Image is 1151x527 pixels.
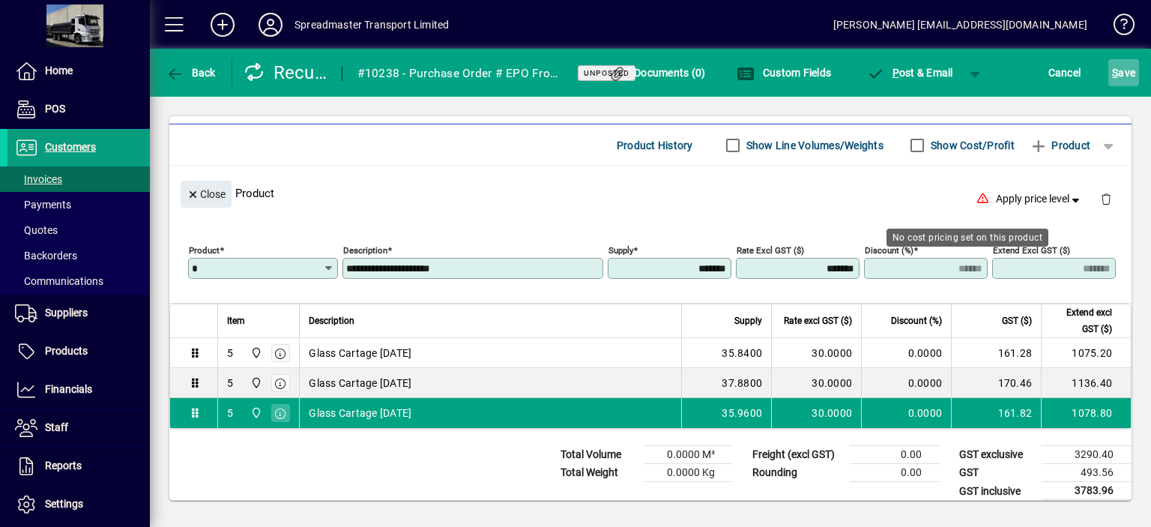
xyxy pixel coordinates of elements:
[309,376,411,391] span: Glass Cartage [DATE]
[1042,482,1132,501] td: 3783.96
[247,11,294,38] button: Profile
[850,446,940,464] td: 0.00
[15,173,62,185] span: Invoices
[189,245,220,256] mat-label: Product
[45,64,73,76] span: Home
[859,59,961,86] button: Post & Email
[15,250,77,262] span: Backorders
[1102,3,1132,52] a: Knowledge Base
[7,91,150,128] a: POS
[7,448,150,485] a: Reports
[952,446,1042,464] td: GST exclusive
[169,166,1132,220] div: Product
[7,371,150,409] a: Financials
[294,13,449,37] div: Spreadmaster Transport Limited
[784,313,852,329] span: Rate excl GST ($)
[247,405,264,421] span: 965 State Highway 2
[990,186,1089,213] button: Apply price level
[833,13,1087,37] div: [PERSON_NAME] [EMAIL_ADDRESS][DOMAIN_NAME]
[951,338,1041,368] td: 161.28
[7,52,150,90] a: Home
[15,275,103,287] span: Communications
[886,229,1048,247] div: No cost pricing set on this product
[357,61,559,85] div: #10238 - Purchase Order # EPO From [GEOGRAPHIC_DATA], [GEOGRAPHIC_DATA] to [GEOGRAPHIC_DATA], [GE...
[1112,67,1118,79] span: S
[227,406,233,421] div: 5
[166,67,216,79] span: Back
[892,67,899,79] span: P
[608,67,706,79] span: Documents (0)
[952,464,1042,482] td: GST
[1041,368,1131,398] td: 1136.40
[745,464,850,482] td: Rounding
[7,333,150,370] a: Products
[611,132,699,159] button: Product History
[553,464,643,482] td: Total Weight
[1051,304,1112,337] span: Extend excl GST ($)
[7,409,150,447] a: Staff
[745,446,850,464] td: Freight (excl GST)
[928,138,1015,153] label: Show Cost/Profit
[7,243,150,268] a: Backorders
[1088,181,1124,217] button: Delete
[1002,313,1032,329] span: GST ($)
[150,59,232,86] app-page-header-button: Back
[343,245,387,256] mat-label: Description
[244,61,327,85] div: Recurring Customer Invoice
[309,346,411,361] span: Glass Cartage [DATE]
[227,346,233,361] div: 5
[247,345,264,361] span: 965 State Highway 2
[605,59,710,86] button: Documents (0)
[187,182,226,207] span: Close
[309,406,411,421] span: Glass Cartage [DATE]
[861,398,951,428] td: 0.0000
[781,376,852,391] div: 30.0000
[734,313,762,329] span: Supply
[733,59,835,86] button: Custom Fields
[1108,59,1139,86] button: Save
[737,245,804,256] mat-label: Rate excl GST ($)
[952,482,1042,501] td: GST inclusive
[15,199,71,211] span: Payments
[737,67,831,79] span: Custom Fields
[643,464,733,482] td: 0.0000 Kg
[7,268,150,294] a: Communications
[181,181,232,208] button: Close
[993,245,1070,256] mat-label: Extend excl GST ($)
[45,141,96,153] span: Customers
[1112,61,1135,85] span: ave
[309,313,354,329] span: Description
[722,406,762,421] span: 35.9600
[45,421,68,433] span: Staff
[617,133,693,157] span: Product History
[45,383,92,395] span: Financials
[7,166,150,192] a: Invoices
[1045,59,1085,86] button: Cancel
[1042,446,1132,464] td: 3290.40
[861,368,951,398] td: 0.0000
[1041,398,1131,428] td: 1078.80
[951,368,1041,398] td: 170.46
[15,224,58,236] span: Quotes
[743,138,883,153] label: Show Line Volumes/Weights
[199,11,247,38] button: Add
[722,376,762,391] span: 37.8800
[45,307,88,319] span: Suppliers
[643,446,733,464] td: 0.0000 M³
[7,486,150,523] a: Settings
[45,498,83,510] span: Settings
[7,192,150,217] a: Payments
[1022,132,1098,159] button: Product
[866,67,953,79] span: ost & Email
[608,245,633,256] mat-label: Supply
[45,103,65,115] span: POS
[781,406,852,421] div: 30.0000
[227,376,233,391] div: 5
[850,464,940,482] td: 0.00
[7,295,150,332] a: Suppliers
[584,68,629,78] span: Unposted
[1048,61,1081,85] span: Cancel
[781,346,852,361] div: 30.0000
[1030,133,1090,157] span: Product
[891,313,942,329] span: Discount (%)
